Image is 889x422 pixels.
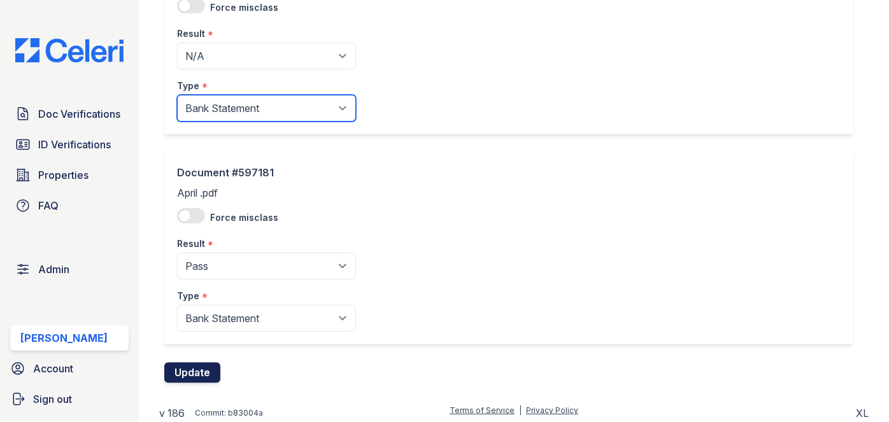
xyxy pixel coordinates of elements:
div: [PERSON_NAME] [20,330,108,346]
span: Admin [38,262,69,277]
div: April .pdf [177,165,356,332]
span: Account [33,361,73,376]
span: Doc Verifications [38,106,120,122]
a: FAQ [10,193,129,218]
span: ID Verifications [38,137,111,152]
a: ID Verifications [10,132,129,157]
a: Terms of Service [450,405,515,415]
a: Doc Verifications [10,101,129,127]
span: Sign out [33,391,72,407]
label: Force misclass [210,1,278,14]
a: Privacy Policy [526,405,578,415]
span: FAQ [38,198,59,213]
label: Force misclass [210,211,278,224]
a: Account [5,356,134,381]
div: Commit: b83004a [195,408,263,418]
div: | [519,405,522,415]
a: Admin [10,257,129,282]
label: Result [177,237,205,250]
label: Result [177,27,205,40]
a: v 186 [159,405,185,421]
a: Properties [10,162,129,188]
div: XL [856,405,869,421]
label: Type [177,290,199,302]
a: Sign out [5,386,134,412]
img: CE_Logo_Blue-a8612792a0a2168367f1c8372b55b34899dd931a85d93a1a3d3e32e68fde9ad4.png [5,38,134,62]
div: Document #597181 [177,165,356,180]
button: Update [164,362,220,383]
label: Type [177,80,199,92]
span: Properties [38,167,89,183]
